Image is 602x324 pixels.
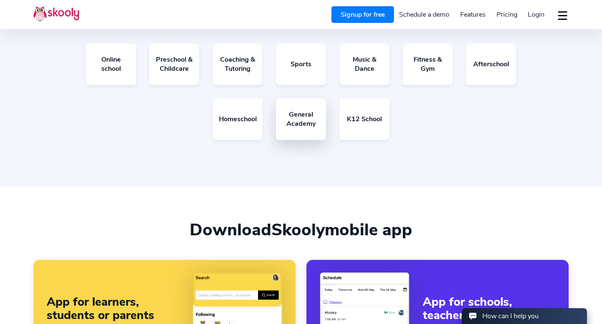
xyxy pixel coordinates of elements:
[528,10,544,19] span: Login
[557,6,569,25] button: dropdown menu
[276,98,326,140] a: General Academy
[522,8,550,21] a: Login
[394,8,455,21] a: Schedule a demo
[331,6,394,23] a: Signup for free
[491,8,523,21] a: Pricing
[403,43,453,85] a: Fitness & Gym
[33,5,79,22] img: Skooly
[497,10,517,19] span: Pricing
[213,43,263,85] a: Coaching & Tutoring
[339,98,389,140] a: K12 School
[339,43,389,85] a: Music & Dance
[86,43,136,85] a: Online school
[149,43,199,85] a: Preschool & Childcare
[466,43,516,85] a: Afterschool
[213,98,263,140] a: Homeschool
[271,219,325,241] span: Skooly
[33,220,569,240] div: Download mobile app
[455,8,491,21] a: Features
[47,295,179,322] div: App for learners, students or parents
[276,43,326,85] a: Sports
